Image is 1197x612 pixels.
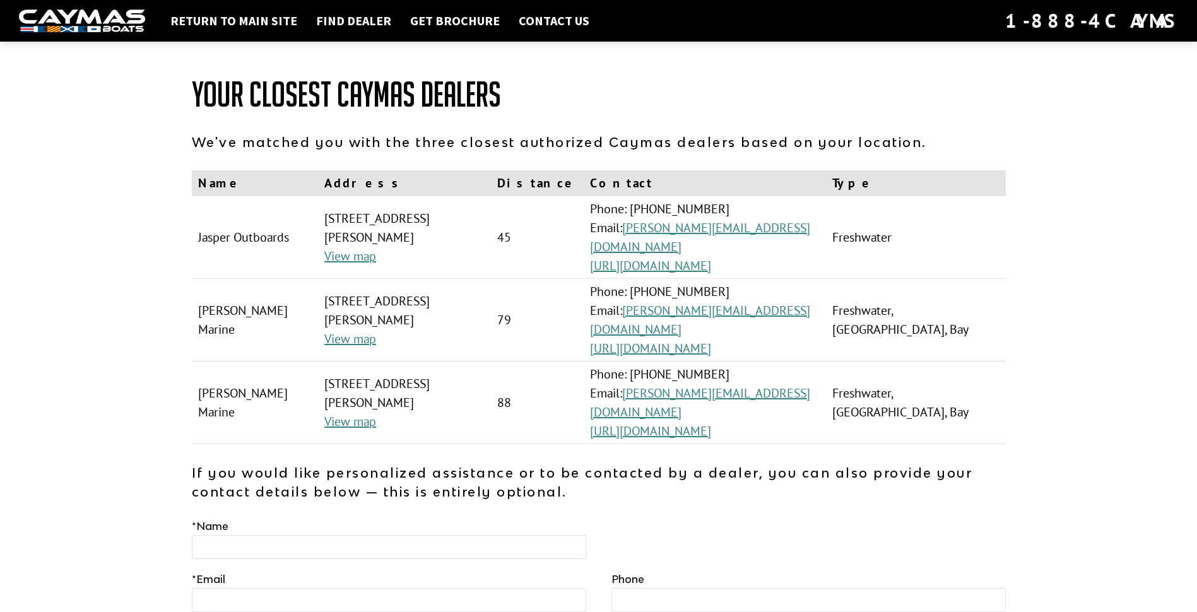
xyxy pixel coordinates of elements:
[192,170,319,196] th: Name
[310,13,398,29] a: Find Dealer
[590,302,810,338] a: [PERSON_NAME][EMAIL_ADDRESS][DOMAIN_NAME]
[324,248,376,264] a: View map
[584,196,826,279] td: Phone: [PHONE_NUMBER] Email:
[611,572,644,587] label: Phone
[826,170,1005,196] th: Type
[512,13,596,29] a: Contact Us
[590,220,810,255] a: [PERSON_NAME][EMAIL_ADDRESS][DOMAIN_NAME]
[324,331,376,347] a: View map
[584,362,826,444] td: Phone: [PHONE_NUMBER] Email:
[404,13,506,29] a: Get Brochure
[192,132,1006,151] p: We've matched you with the three closest authorized Caymas dealers based on your location.
[192,76,1006,114] h1: Your Closest Caymas Dealers
[192,572,225,587] label: Email
[164,13,304,29] a: Return to main site
[491,170,584,196] th: Distance
[318,196,491,279] td: [STREET_ADDRESS][PERSON_NAME]
[318,170,491,196] th: Address
[1005,7,1178,35] div: 1-888-4CAYMAS
[590,385,810,420] a: [PERSON_NAME][EMAIL_ADDRESS][DOMAIN_NAME]
[19,9,145,33] img: white-logo-c9c8dbefe5ff5ceceb0f0178aa75bf4bb51f6bca0971e226c86eb53dfe498488.png
[491,196,584,279] td: 45
[192,196,319,279] td: Jasper Outboards
[590,423,711,439] a: [URL][DOMAIN_NAME]
[826,362,1005,444] td: Freshwater, [GEOGRAPHIC_DATA], Bay
[590,340,711,356] a: [URL][DOMAIN_NAME]
[192,519,228,534] label: Name
[491,362,584,444] td: 88
[826,279,1005,362] td: Freshwater, [GEOGRAPHIC_DATA], Bay
[324,413,376,430] a: View map
[192,362,319,444] td: [PERSON_NAME] Marine
[318,279,491,362] td: [STREET_ADDRESS][PERSON_NAME]
[584,279,826,362] td: Phone: [PHONE_NUMBER] Email:
[826,196,1005,279] td: Freshwater
[584,170,826,196] th: Contact
[318,362,491,444] td: [STREET_ADDRESS][PERSON_NAME]
[590,257,711,274] a: [URL][DOMAIN_NAME]
[192,279,319,362] td: [PERSON_NAME] Marine
[491,279,584,362] td: 79
[192,463,1006,501] p: If you would like personalized assistance or to be contacted by a dealer, you can also provide yo...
